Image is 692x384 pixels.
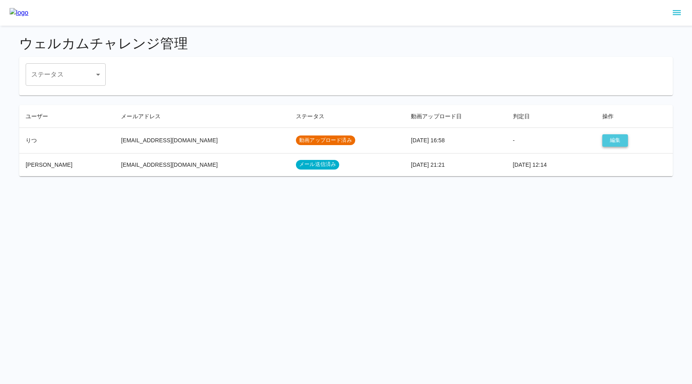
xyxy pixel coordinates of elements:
[507,105,596,128] th: 判定日
[507,127,596,153] td: -
[115,127,290,153] td: [EMAIL_ADDRESS][DOMAIN_NAME]
[10,8,28,18] img: logo
[19,105,115,128] th: ユーザー
[26,63,106,86] div: ​
[19,153,115,176] td: [PERSON_NAME]
[115,153,290,176] td: [EMAIL_ADDRESS][DOMAIN_NAME]
[404,153,507,176] td: [DATE] 21:21
[290,105,404,128] th: ステータス
[404,105,507,128] th: 動画アップロード日
[507,153,596,176] td: [DATE] 12:14
[404,127,507,153] td: [DATE] 16:58
[296,137,355,144] span: 動画アップロード済み
[115,105,290,128] th: メールアドレス
[19,127,115,153] td: りつ
[602,134,628,147] button: 編集
[19,35,673,52] h4: ウェルカムチャレンジ管理
[596,105,673,128] th: 操作
[670,6,684,20] button: sidemenu
[296,161,339,168] span: メール送信済み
